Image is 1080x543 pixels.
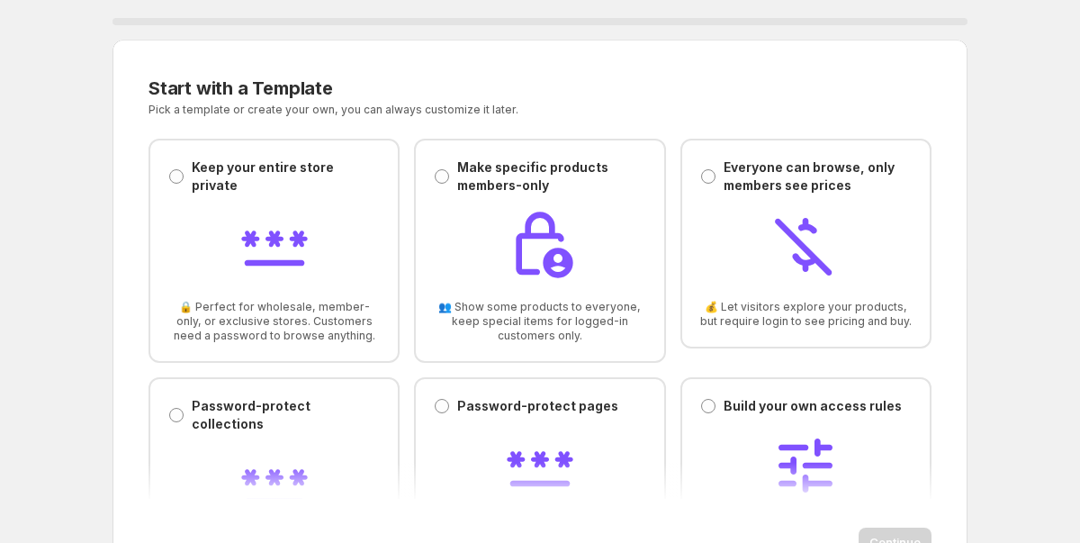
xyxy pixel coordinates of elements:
[457,158,645,195] p: Make specific products members-only
[148,103,718,117] p: Pick a template or create your own, you can always customize it later.
[238,209,310,281] img: Keep your entire store private
[192,158,380,195] p: Keep your entire store private
[724,397,902,415] p: Build your own access rules
[148,77,333,99] span: Start with a Template
[700,300,912,329] span: 💰 Let visitors explore your products, but require login to see pricing and buy.
[168,300,380,343] span: 🔒 Perfect for wholesale, member-only, or exclusive stores. Customers need a password to browse an...
[769,209,841,281] img: Everyone can browse, only members see prices
[769,430,841,502] img: Build your own access rules
[724,158,912,195] p: Everyone can browse, only members see prices
[457,397,618,415] p: Password-protect pages
[238,448,310,520] img: Password-protect collections
[434,300,645,343] span: 👥 Show some products to everyone, keep special items for logged-in customers only.
[504,209,576,281] img: Make specific products members-only
[504,430,576,502] img: Password-protect pages
[192,397,380,433] p: Password-protect collections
